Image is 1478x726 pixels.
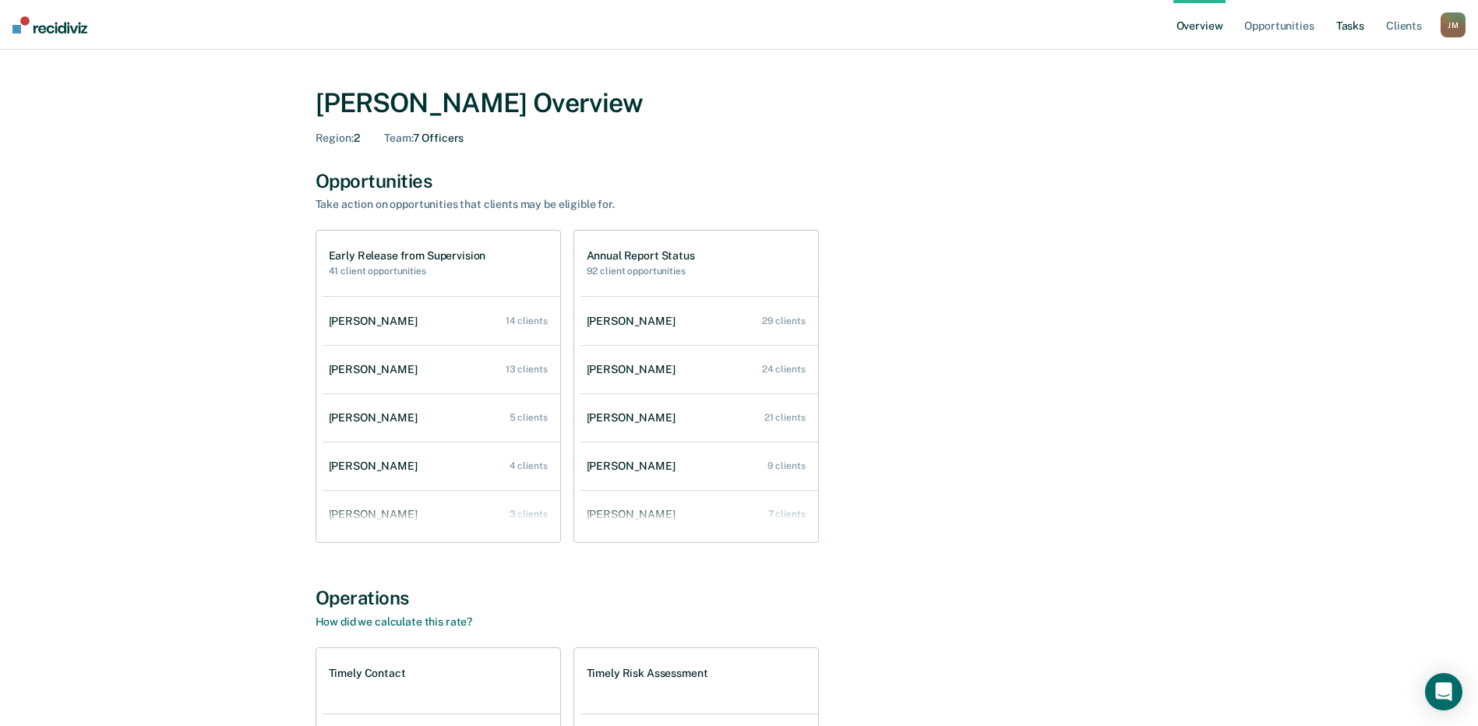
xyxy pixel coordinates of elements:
[767,460,806,471] div: 9 clients
[329,363,424,376] div: [PERSON_NAME]
[316,587,1163,609] div: Operations
[323,299,560,344] a: [PERSON_NAME] 14 clients
[323,396,560,440] a: [PERSON_NAME] 5 clients
[316,132,354,144] span: Region :
[329,508,424,521] div: [PERSON_NAME]
[587,363,682,376] div: [PERSON_NAME]
[580,347,818,392] a: [PERSON_NAME] 24 clients
[580,299,818,344] a: [PERSON_NAME] 29 clients
[1441,12,1466,37] div: J M
[323,444,560,488] a: [PERSON_NAME] 4 clients
[323,492,560,537] a: [PERSON_NAME] 3 clients
[329,411,424,425] div: [PERSON_NAME]
[329,667,406,680] h1: Timely Contact
[587,411,682,425] div: [PERSON_NAME]
[316,87,1163,119] div: [PERSON_NAME] Overview
[329,249,486,263] h1: Early Release from Supervision
[580,444,818,488] a: [PERSON_NAME] 9 clients
[510,509,548,520] div: 3 clients
[316,615,473,628] a: How did we calculate this rate?
[329,266,486,277] h2: 41 client opportunities
[510,412,548,423] div: 5 clients
[587,266,695,277] h2: 92 client opportunities
[510,460,548,471] div: 4 clients
[316,198,861,211] div: Take action on opportunities that clients may be eligible for.
[587,460,682,473] div: [PERSON_NAME]
[764,412,806,423] div: 21 clients
[12,16,87,33] img: Recidiviz
[768,509,806,520] div: 7 clients
[329,315,424,328] div: [PERSON_NAME]
[384,132,412,144] span: Team :
[506,315,548,326] div: 14 clients
[587,667,708,680] h1: Timely Risk Assessment
[329,460,424,473] div: [PERSON_NAME]
[1441,12,1466,37] button: JM
[316,170,1163,192] div: Opportunities
[580,396,818,440] a: [PERSON_NAME] 21 clients
[587,508,682,521] div: [PERSON_NAME]
[587,315,682,328] div: [PERSON_NAME]
[762,315,806,326] div: 29 clients
[587,249,695,263] h1: Annual Report Status
[316,132,360,145] div: 2
[762,364,806,375] div: 24 clients
[506,364,548,375] div: 13 clients
[580,492,818,537] a: [PERSON_NAME] 7 clients
[384,132,464,145] div: 7 Officers
[323,347,560,392] a: [PERSON_NAME] 13 clients
[1425,673,1462,710] div: Open Intercom Messenger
